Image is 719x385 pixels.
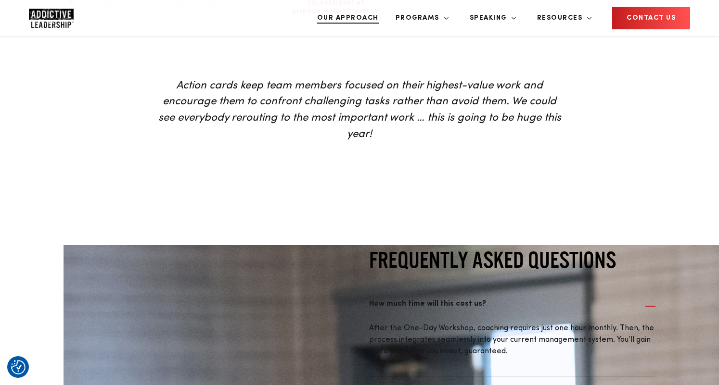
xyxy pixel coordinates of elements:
img: Company Logo [29,9,74,28]
span: How much time will this cost us? [369,298,636,311]
button: Consent Preferences [11,360,26,374]
span: Action cards keep team members focused on their highest-value work and encourage them to confront... [158,80,561,139]
a: Home [29,9,87,28]
a: CONTACT US [612,7,690,29]
span: After the One-Day Workshop, coaching requires just one hour monthly. Then, the process integrates... [369,324,654,355]
h2: FREQUENTLY ASKED QUESTIONS [369,245,655,274]
img: Revisit consent button [11,360,26,374]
